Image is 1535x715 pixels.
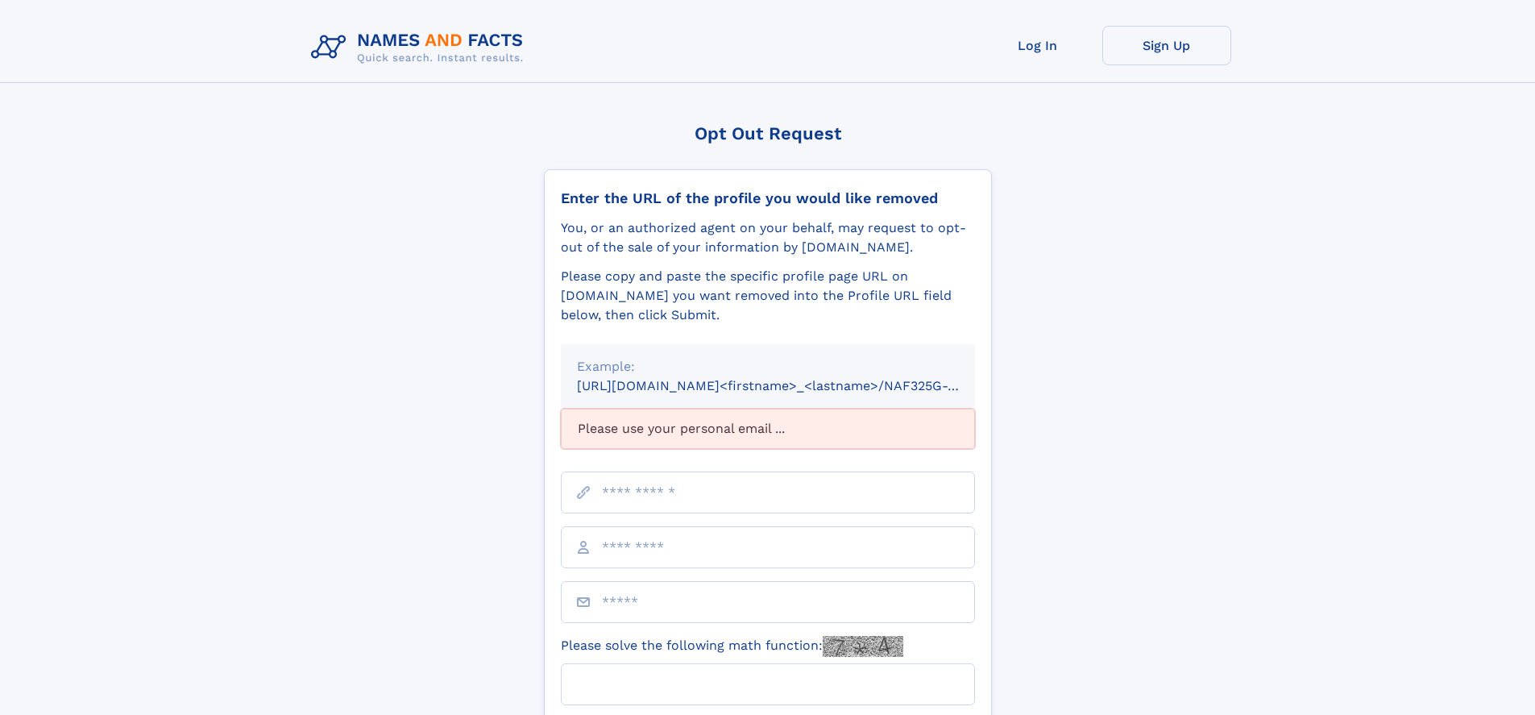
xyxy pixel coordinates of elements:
div: Enter the URL of the profile you would like removed [561,189,975,207]
a: Log In [973,26,1102,65]
div: Opt Out Request [544,123,992,143]
a: Sign Up [1102,26,1231,65]
div: Please copy and paste the specific profile page URL on [DOMAIN_NAME] you want removed into the Pr... [561,267,975,325]
small: [URL][DOMAIN_NAME]<firstname>_<lastname>/NAF325G-xxxxxxxx [577,378,1006,393]
div: Please use your personal email ... [561,409,975,449]
div: Example: [577,357,959,376]
label: Please solve the following math function: [561,636,903,657]
div: You, or an authorized agent on your behalf, may request to opt-out of the sale of your informatio... [561,218,975,257]
img: Logo Names and Facts [305,26,537,69]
